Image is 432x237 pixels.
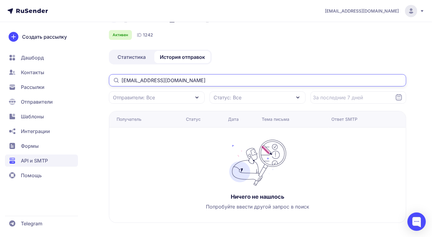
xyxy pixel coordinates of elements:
[310,91,406,104] input: Datepicker input
[228,116,239,122] div: Дата
[21,113,44,120] span: Шаблоны
[21,54,44,61] span: Дашборд
[21,128,50,135] span: Интеграции
[21,69,44,76] span: Контакты
[22,33,67,40] span: Создать рассылку
[325,8,399,14] span: [EMAIL_ADDRESS][DOMAIN_NAME]
[262,116,289,122] div: Тема письма
[227,140,288,186] img: no_photo
[5,217,78,230] a: Telegram
[113,32,128,37] span: Активен
[160,53,205,61] span: История отправок
[154,51,210,63] a: История отправок
[137,31,153,39] div: ID
[231,193,284,201] h3: Ничего не нашлось
[21,220,42,227] span: Telegram
[331,116,357,122] div: Ответ SMTP
[206,203,309,210] span: Попробуйте ввести другой запрос в поиск
[143,32,153,38] span: 1242
[117,116,141,122] div: Получатель
[113,94,155,101] span: Отправители: Все
[118,53,146,61] span: Статистика
[21,142,39,150] span: Формы
[21,83,44,91] span: Рассылки
[109,74,406,86] input: Поиск
[21,157,48,164] span: API и SMTP
[21,172,42,179] span: Помощь
[186,116,201,122] div: Статус
[214,94,241,101] span: Статус: Все
[21,98,53,105] span: Отправители
[110,51,153,63] a: Статистика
